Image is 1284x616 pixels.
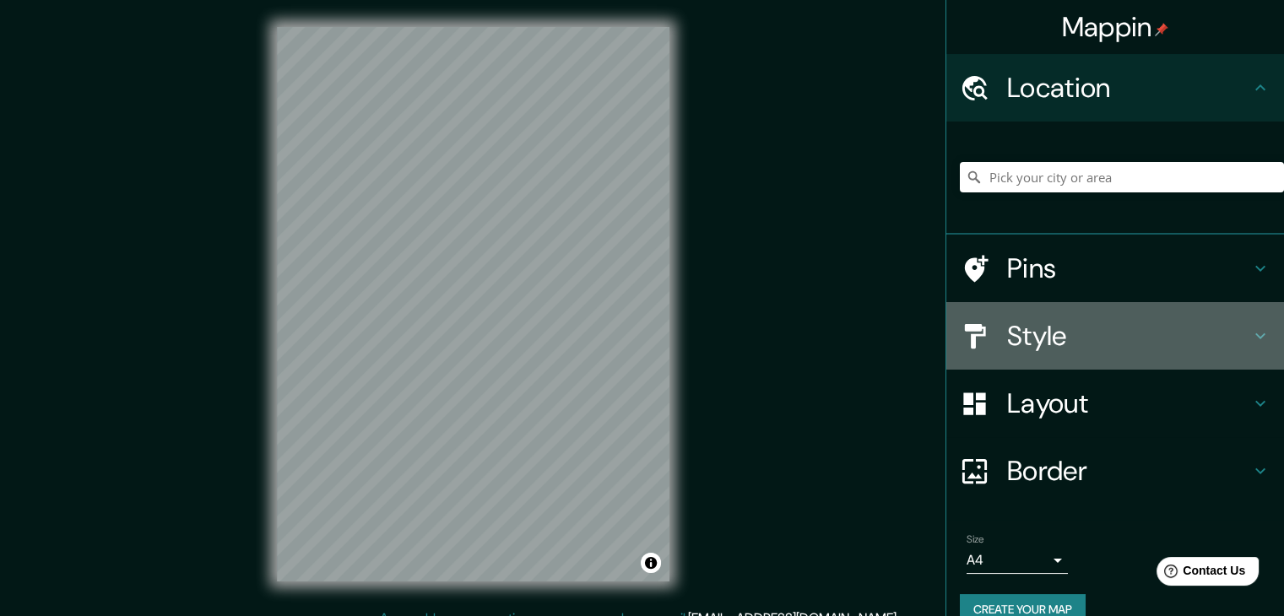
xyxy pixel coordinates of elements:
h4: Layout [1007,386,1250,420]
h4: Style [1007,319,1250,353]
iframe: Help widget launcher [1134,550,1265,597]
button: Toggle attribution [641,553,661,573]
img: pin-icon.png [1155,23,1168,36]
h4: Mappin [1062,10,1169,44]
div: Border [946,437,1284,505]
input: Pick your city or area [960,162,1284,192]
canvas: Map [277,27,669,581]
div: Pins [946,235,1284,302]
div: A4 [967,547,1068,574]
div: Location [946,54,1284,122]
h4: Border [1007,454,1250,488]
h4: Pins [1007,251,1250,285]
div: Layout [946,370,1284,437]
h4: Location [1007,71,1250,105]
label: Size [967,532,984,547]
div: Style [946,302,1284,370]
